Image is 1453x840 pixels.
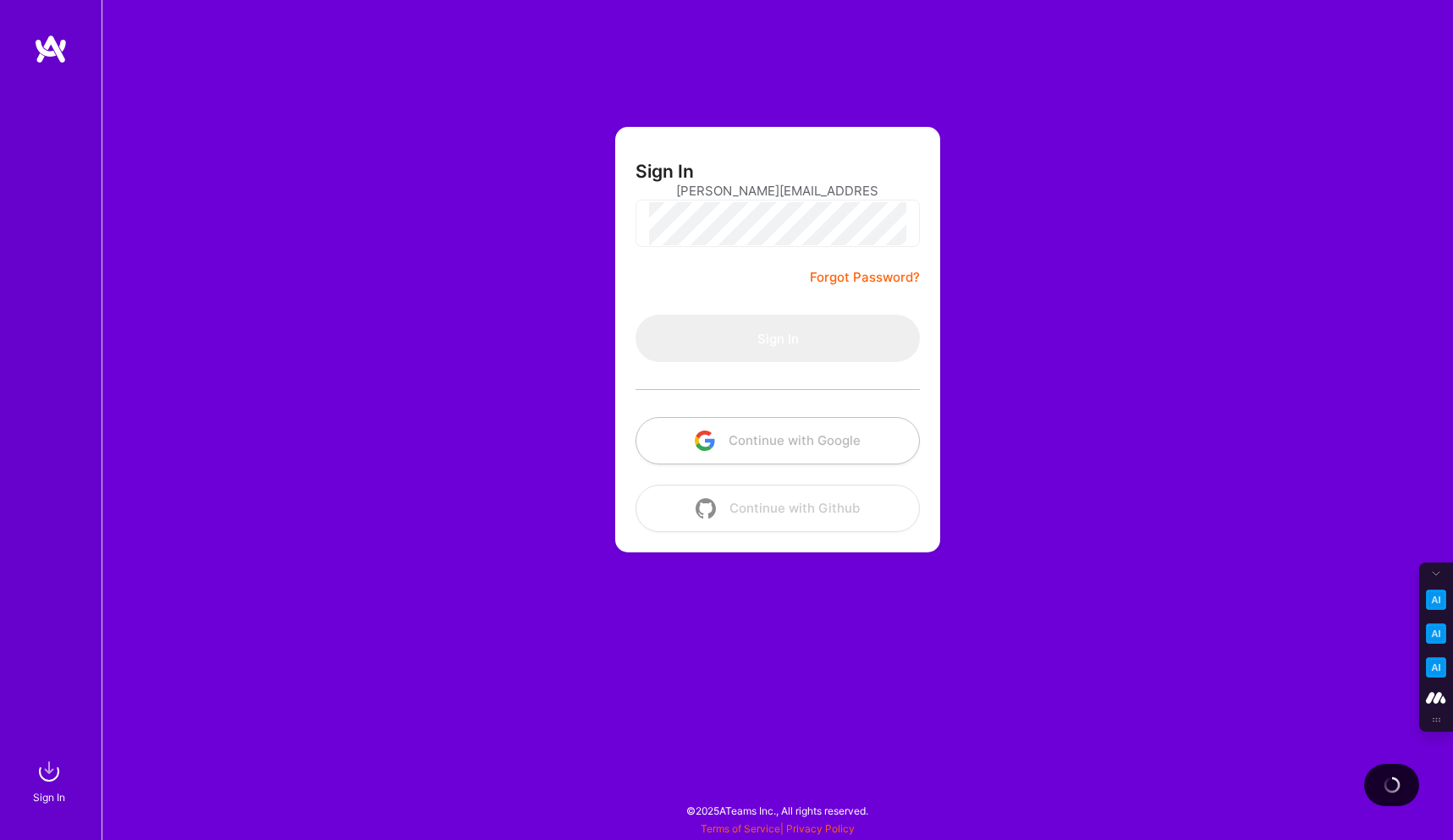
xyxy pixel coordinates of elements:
a: Terms of Service [701,822,780,835]
img: loading [1380,774,1402,796]
img: icon [695,431,715,451]
img: Jargon Buster icon [1426,657,1446,678]
div: Sign In [33,788,65,806]
span: | [701,822,855,835]
img: logo [34,34,68,64]
a: Privacy Policy [786,822,855,835]
button: Sign In [636,315,920,362]
img: Key Point Extractor icon [1426,590,1446,610]
div: © 2025 ATeams Inc., All rights reserved. [102,789,1453,832]
img: Email Tone Analyzer icon [1426,623,1446,644]
a: sign inSign In [36,755,66,806]
button: Continue with Google [636,417,920,464]
h3: Sign In [636,161,694,182]
img: icon [696,498,716,519]
button: Continue with Github [636,485,920,532]
img: sign in [32,755,66,788]
input: Email... [676,169,879,212]
a: Forgot Password? [810,267,920,288]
